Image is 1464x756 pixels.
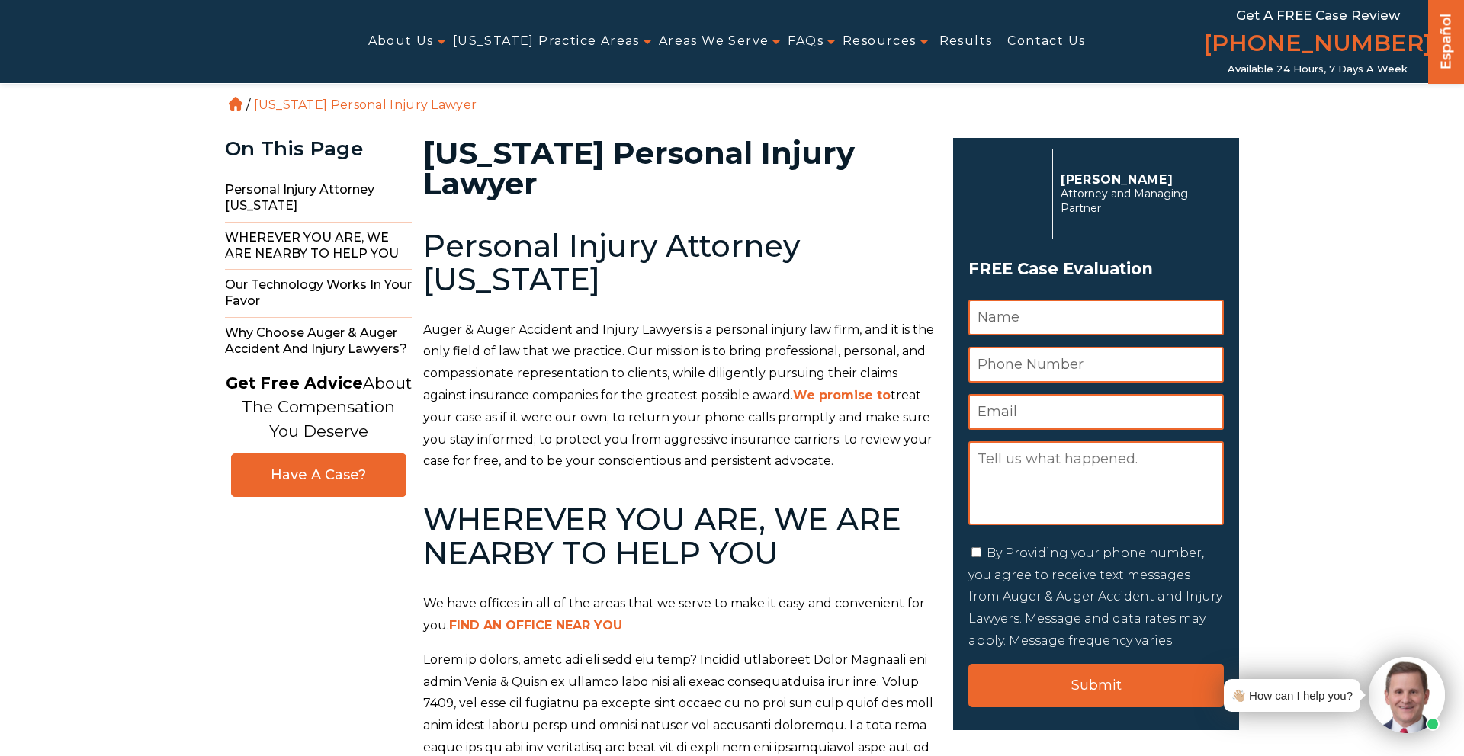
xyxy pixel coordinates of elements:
img: Auger & Auger Accident and Injury Lawyers Logo [9,23,250,59]
img: Herbert Auger [968,155,1045,232]
span: Our Technology Works in Your Favor [225,270,412,318]
input: Submit [968,664,1224,707]
span: Why Choose Auger & Auger Accident and Injury Lawyers? [225,318,412,365]
span: WHEREVER YOU ARE, WE ARE NEARBY TO HELP YOU [225,223,412,271]
p: Auger & Auger Accident and Injury Lawyers is a personal injury law firm, and it is the only field... [423,319,935,473]
span: Personal Injury Attorney [US_STATE] [225,175,412,223]
span: Available 24 Hours, 7 Days a Week [1228,63,1408,75]
input: Phone Number [968,347,1224,383]
input: Email [968,394,1224,430]
a: Contact Us [1007,24,1085,59]
span: Attorney and Managing Partner [1061,187,1215,216]
a: Results [939,24,993,59]
a: Areas We Serve [659,24,769,59]
a: FAQs [788,24,823,59]
span: Have A Case? [247,466,390,484]
a: Resources [843,24,917,59]
h1: [US_STATE] Personal Injury Lawyer [423,138,935,199]
p: About The Compensation You Deserve [226,371,412,444]
a: [PHONE_NUMBER] [1203,27,1432,63]
a: Home [229,97,242,111]
strong: Get Free Advice [226,373,363,392]
input: Name [968,300,1224,335]
a: Have A Case? [231,453,406,497]
span: Get a FREE Case Review [1236,8,1400,23]
a: [US_STATE] Practice Areas [453,24,640,59]
img: Intaker widget Avatar [1369,657,1445,733]
h2: Personal Injury Attorney [US_STATE] [423,229,935,296]
h3: FREE Case Evaluation [968,255,1224,283]
a: FIND AN OFFICE NEAR YOU [449,618,622,633]
li: [US_STATE] Personal Injury Lawyer [250,98,480,112]
p: We have offices in all of the areas that we serve to make it easy and convenient for you. [423,593,935,637]
div: On This Page [225,138,412,160]
div: 👋🏼 How can I help you? [1231,685,1353,706]
a: About Us [368,24,434,59]
a: We promise to [793,388,891,402]
p: [PERSON_NAME] [1061,172,1215,187]
label: By Providing your phone number, you agree to receive text messages from Auger & Auger Accident an... [968,546,1222,648]
h2: WHEREVER YOU ARE, WE ARE NEARBY TO HELP YOU [423,503,935,570]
